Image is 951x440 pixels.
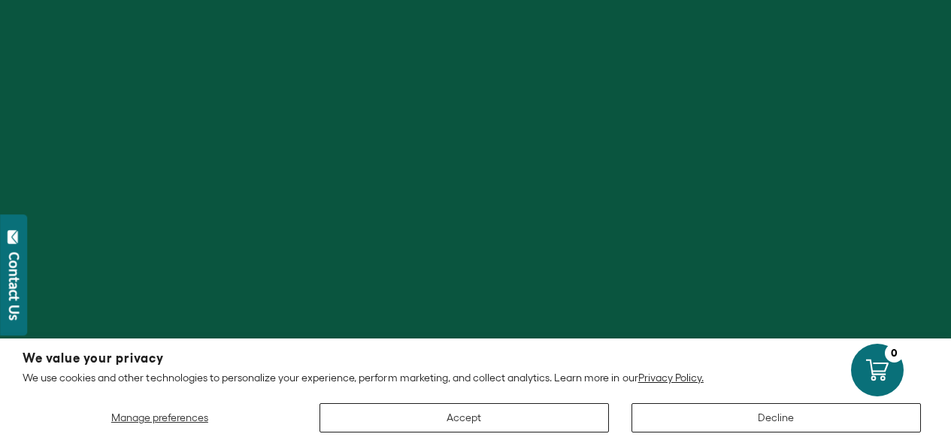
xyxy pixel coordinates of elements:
div: Contact Us [7,252,22,320]
button: Decline [631,403,921,432]
button: Accept [320,403,609,432]
span: Manage preferences [111,411,208,423]
button: Manage preferences [23,403,297,432]
p: We use cookies and other technologies to personalize your experience, perform marketing, and coll... [23,371,928,384]
div: 0 [885,344,904,363]
h2: We value your privacy [23,352,928,365]
a: Privacy Policy. [638,372,704,384]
